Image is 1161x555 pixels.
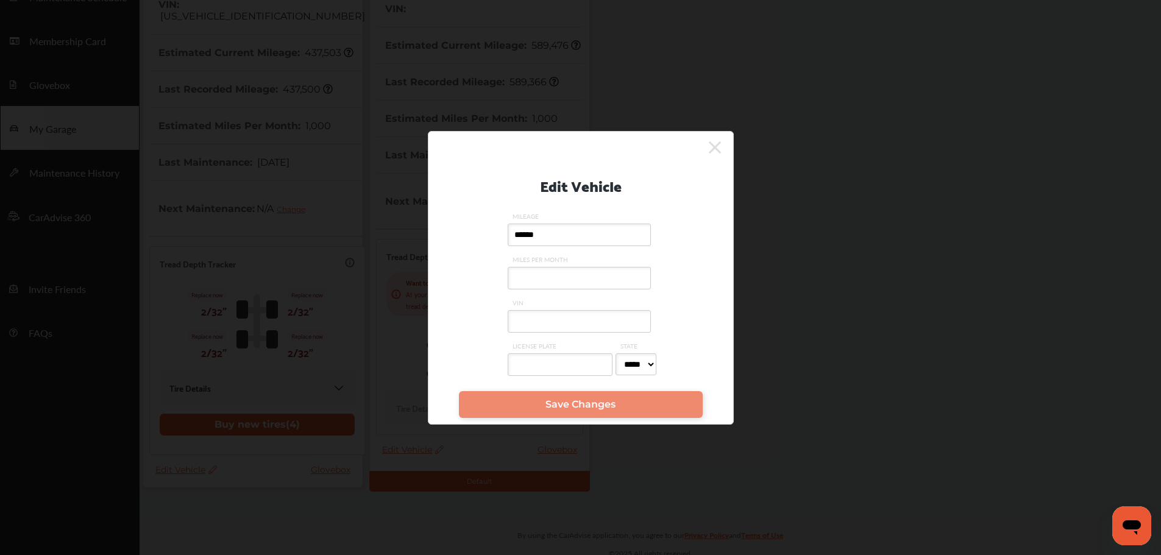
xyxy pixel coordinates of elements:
span: LICENSE PLATE [508,342,616,350]
input: MILES PER MONTH [508,267,651,289]
input: LICENSE PLATE [508,353,612,376]
p: Edit Vehicle [540,172,622,197]
iframe: Button to launch messaging window [1112,506,1151,545]
input: MILEAGE [508,224,651,246]
a: Save Changes [459,391,703,418]
input: VIN [508,310,651,333]
select: STATE [616,353,656,375]
span: STATE [616,342,659,350]
span: VIN [508,299,654,307]
span: MILES PER MONTH [508,255,654,264]
span: MILEAGE [508,212,654,221]
span: Save Changes [545,398,616,410]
